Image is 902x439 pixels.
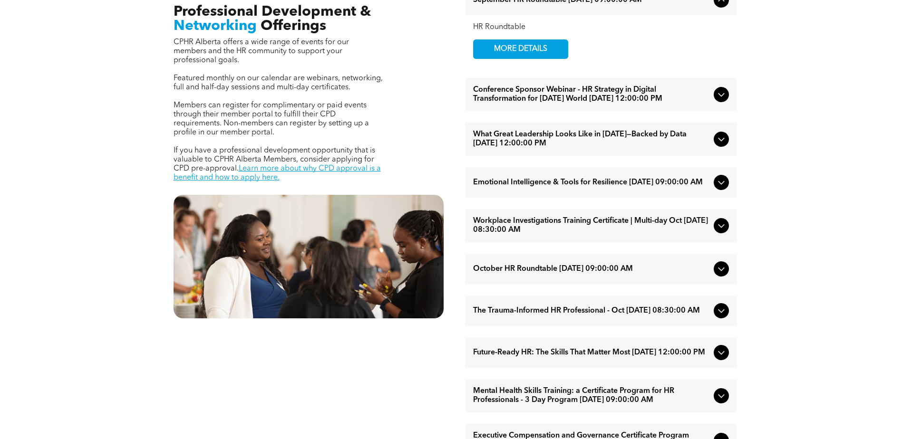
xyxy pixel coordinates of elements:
[174,165,381,181] a: Learn more about why CPD approval is a benefit and how to apply here.
[174,5,371,19] span: Professional Development &
[473,387,710,405] span: Mental Health Skills Training: a Certificate Program for HR Professionals - 3 Day Program [DATE] ...
[473,23,729,32] div: HR Roundtable
[473,348,710,357] span: Future-Ready HR: The Skills That Matter Most [DATE] 12:00:00 PM
[473,130,710,148] span: What Great Leadership Looks Like in [DATE]—Backed by Data [DATE] 12:00:00 PM
[473,86,710,104] span: Conference Sponsor Webinar - HR Strategy in Digital Transformation for [DATE] World [DATE] 12:00:...
[174,19,257,33] span: Networking
[174,38,349,64] span: CPHR Alberta offers a wide range of events for our members and the HR community to support your p...
[174,147,375,172] span: If you have a professional development opportunity that is valuable to CPHR Alberta Members, cons...
[473,265,710,274] span: October HR Roundtable [DATE] 09:00:00 AM
[473,178,710,187] span: Emotional Intelligence & Tools for Resilience [DATE] 09:00:00 AM
[473,39,568,59] a: MORE DETAILS
[473,217,710,235] span: Workplace Investigations Training Certificate | Multi-day Oct [DATE] 08:30:00 AM
[174,75,383,91] span: Featured monthly on our calendar are webinars, networking, full and half-day sessions and multi-d...
[261,19,326,33] span: Offerings
[473,306,710,315] span: The Trauma-Informed HR Professional - Oct [DATE] 08:30:00 AM
[174,102,369,136] span: Members can register for complimentary or paid events through their member portal to fulfill thei...
[483,40,558,58] span: MORE DETAILS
